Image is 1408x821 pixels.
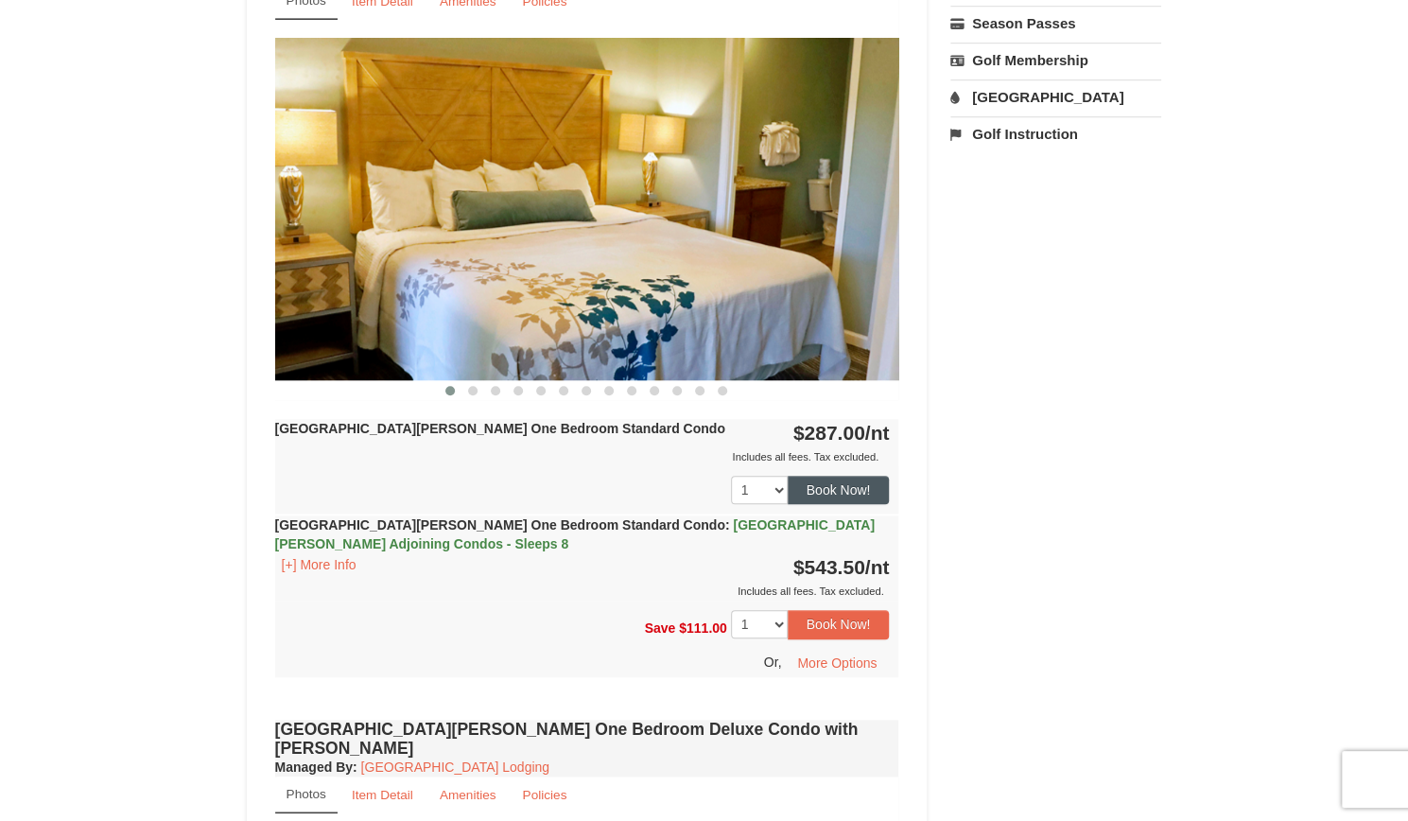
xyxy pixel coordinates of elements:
[275,777,338,813] a: Photos
[793,422,890,444] strong: $287.00
[793,556,865,578] span: $543.50
[275,554,363,575] button: [+] More Info
[440,788,496,802] small: Amenities
[764,654,782,669] span: Or,
[275,38,899,379] img: 18876286-121-55434444.jpg
[275,760,353,775] span: Managed By
[510,777,579,813] a: Policies
[950,43,1161,78] a: Golf Membership
[950,6,1161,41] a: Season Passes
[522,788,566,802] small: Policies
[287,787,326,801] small: Photos
[275,421,725,436] strong: [GEOGRAPHIC_DATA][PERSON_NAME] One Bedroom Standard Condo
[865,422,890,444] span: /nt
[785,649,889,677] button: More Options
[275,760,357,775] strong: :
[275,720,899,758] h4: [GEOGRAPHIC_DATA][PERSON_NAME] One Bedroom Deluxe Condo with [PERSON_NAME]
[427,777,509,813] a: Amenities
[788,476,890,504] button: Book Now!
[950,79,1161,114] a: [GEOGRAPHIC_DATA]
[352,788,413,802] small: Item Detail
[679,620,727,636] span: $111.00
[361,760,549,775] a: [GEOGRAPHIC_DATA] Lodging
[275,582,890,601] div: Includes all fees. Tax excluded.
[788,610,890,638] button: Book Now!
[644,620,675,636] span: Save
[339,777,426,813] a: Item Detail
[950,116,1161,151] a: Golf Instruction
[275,447,890,466] div: Includes all fees. Tax excluded.
[865,556,890,578] span: /nt
[275,517,875,551] strong: [GEOGRAPHIC_DATA][PERSON_NAME] One Bedroom Standard Condo
[725,517,730,533] span: :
